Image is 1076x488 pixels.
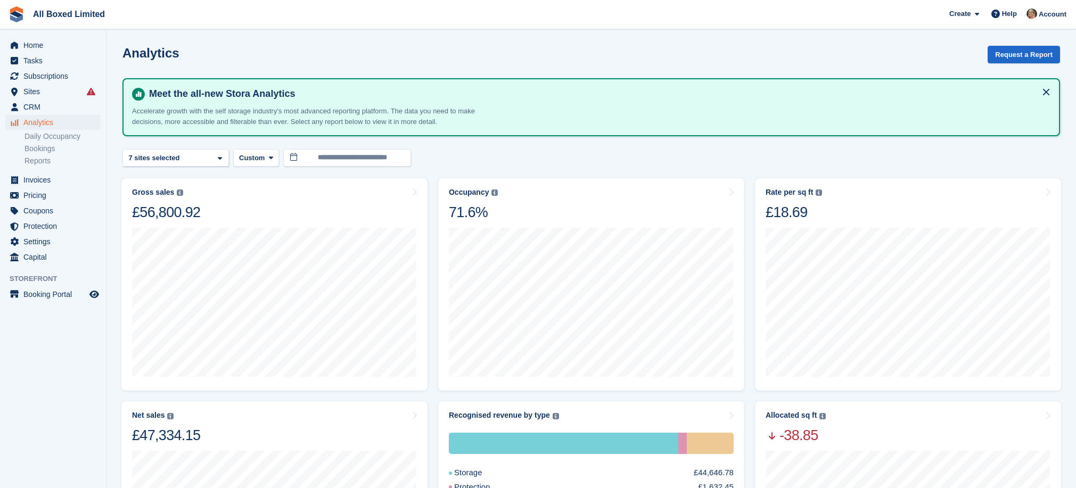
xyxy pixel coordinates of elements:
[24,156,101,166] a: Reports
[87,87,95,96] i: Smart entry sync failures have occurred
[5,234,101,249] a: menu
[132,188,174,197] div: Gross sales
[10,274,106,284] span: Storefront
[766,203,822,221] div: £18.69
[1026,9,1037,19] img: Sandie Mills
[5,219,101,234] a: menu
[88,288,101,301] a: Preview store
[23,188,87,203] span: Pricing
[5,84,101,99] a: menu
[694,467,734,479] div: £44,646.78
[23,115,87,130] span: Analytics
[449,411,550,420] div: Recognised revenue by type
[132,106,505,127] p: Accelerate growth with the self storage industry's most advanced reporting platform. The data you...
[5,172,101,187] a: menu
[132,203,200,221] div: £56,800.92
[1002,9,1017,19] span: Help
[553,413,559,419] img: icon-info-grey-7440780725fd019a000dd9b08b2336e03edf1995a4989e88bcd33f0948082b44.svg
[5,203,101,218] a: menu
[23,250,87,264] span: Capital
[23,287,87,302] span: Booking Portal
[449,467,508,479] div: Storage
[491,189,498,196] img: icon-info-grey-7440780725fd019a000dd9b08b2336e03edf1995a4989e88bcd33f0948082b44.svg
[23,38,87,53] span: Home
[449,203,498,221] div: 71.6%
[24,144,101,154] a: Bookings
[23,84,87,99] span: Sites
[687,433,734,454] div: One-off
[819,413,826,419] img: icon-info-grey-7440780725fd019a000dd9b08b2336e03edf1995a4989e88bcd33f0948082b44.svg
[5,53,101,68] a: menu
[127,153,184,163] div: 7 sites selected
[23,234,87,249] span: Settings
[132,426,200,444] div: £47,334.15
[816,189,822,196] img: icon-info-grey-7440780725fd019a000dd9b08b2336e03edf1995a4989e88bcd33f0948082b44.svg
[449,433,678,454] div: Storage
[988,46,1060,63] button: Request a Report
[5,38,101,53] a: menu
[23,69,87,84] span: Subscriptions
[5,69,101,84] a: menu
[766,411,817,420] div: Allocated sq ft
[23,53,87,68] span: Tasks
[23,203,87,218] span: Coupons
[766,426,826,444] span: -38.85
[233,149,279,167] button: Custom
[177,189,183,196] img: icon-info-grey-7440780725fd019a000dd9b08b2336e03edf1995a4989e88bcd33f0948082b44.svg
[5,100,101,114] a: menu
[678,433,687,454] div: Protection
[24,131,101,142] a: Daily Occupancy
[766,188,813,197] div: Rate per sq ft
[122,46,179,60] h2: Analytics
[132,411,165,420] div: Net sales
[145,88,1050,100] h4: Meet the all-new Stora Analytics
[239,153,265,163] span: Custom
[5,250,101,264] a: menu
[949,9,971,19] span: Create
[23,172,87,187] span: Invoices
[23,219,87,234] span: Protection
[167,413,174,419] img: icon-info-grey-7440780725fd019a000dd9b08b2336e03edf1995a4989e88bcd33f0948082b44.svg
[5,115,101,130] a: menu
[449,188,489,197] div: Occupancy
[23,100,87,114] span: CRM
[5,188,101,203] a: menu
[5,287,101,302] a: menu
[29,5,109,23] a: All Boxed Limited
[1039,9,1066,20] span: Account
[9,6,24,22] img: stora-icon-8386f47178a22dfd0bd8f6a31ec36ba5ce8667c1dd55bd0f319d3a0aa187defe.svg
